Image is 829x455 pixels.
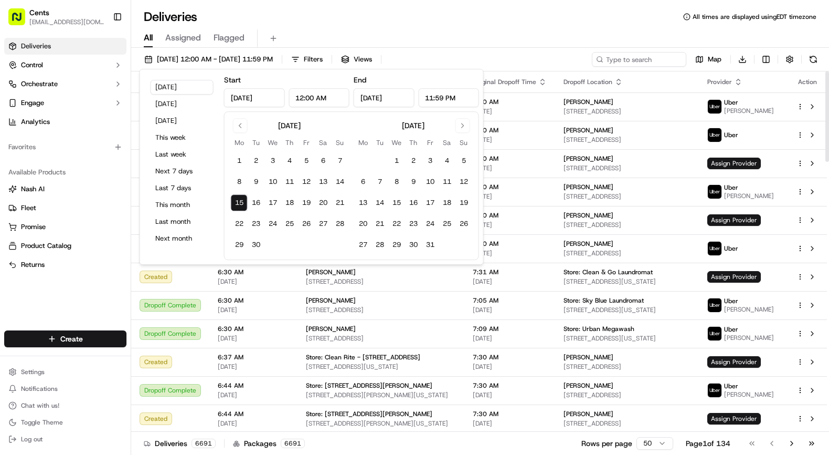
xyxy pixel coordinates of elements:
[4,95,126,111] button: Engage
[564,183,613,191] span: [PERSON_NAME]
[439,173,455,190] button: 11
[473,391,547,399] span: [DATE]
[248,137,264,148] th: Tuesday
[218,381,289,390] span: 6:44 AM
[371,173,388,190] button: 7
[332,173,348,190] button: 14
[455,118,470,133] button: Go to next month
[4,415,126,430] button: Toggle Theme
[298,215,315,232] button: 26
[21,98,44,108] span: Engage
[315,215,332,232] button: 27
[564,107,690,116] span: [STREET_ADDRESS]
[21,117,50,127] span: Analytics
[564,325,634,333] span: Store: Urban Megawash
[473,277,547,286] span: [DATE]
[248,236,264,253] button: 30
[355,137,371,148] th: Monday
[332,194,348,211] button: 21
[371,215,388,232] button: 21
[298,152,315,169] button: 5
[218,363,289,371] span: [DATE]
[21,418,63,427] span: Toggle Theme
[151,181,214,195] button: Last 7 days
[564,136,690,144] span: [STREET_ADDRESS]
[289,88,349,107] input: Time
[405,137,422,148] th: Thursday
[281,152,298,169] button: 4
[455,137,472,148] th: Sunday
[157,55,273,64] span: [DATE] 12:00 AM - [DATE] 11:59 PM
[21,368,45,376] span: Settings
[473,126,547,135] span: 5:30 AM
[473,410,547,418] span: 7:30 AM
[224,75,241,85] label: Start
[564,78,612,86] span: Dropoff Location
[355,215,371,232] button: 20
[354,75,366,85] label: End
[248,152,264,169] button: 2
[473,419,547,428] span: [DATE]
[422,152,439,169] button: 3
[564,381,613,390] span: [PERSON_NAME]
[693,13,816,21] span: All times are displayed using EDT timezone
[315,194,332,211] button: 20
[218,296,289,305] span: 6:30 AM
[708,298,721,312] img: uber-new-logo.jpeg
[724,390,774,399] span: [PERSON_NAME]
[264,173,281,190] button: 10
[231,236,248,253] button: 29
[355,173,371,190] button: 6
[422,236,439,253] button: 31
[708,242,721,255] img: uber-new-logo.jpeg
[473,164,547,172] span: [DATE]
[708,327,721,340] img: uber-new-logo.jpeg
[281,194,298,211] button: 18
[388,137,405,148] th: Wednesday
[439,194,455,211] button: 18
[214,32,245,44] span: Flagged
[388,236,405,253] button: 29
[29,7,49,18] button: Cents
[707,271,761,283] span: Assign Provider
[439,152,455,169] button: 4
[306,381,432,390] span: Store: [STREET_ADDRESS][PERSON_NAME]
[306,353,420,361] span: Store: Clean Rite - [STREET_ADDRESS]
[455,173,472,190] button: 12
[564,126,613,135] span: [PERSON_NAME]
[151,231,214,246] button: Next month
[707,78,732,86] span: Provider
[564,277,690,286] span: [STREET_ADDRESS][US_STATE]
[473,381,547,390] span: 7:30 AM
[455,215,472,232] button: 26
[248,173,264,190] button: 9
[21,385,58,393] span: Notifications
[564,164,690,172] span: [STREET_ADDRESS]
[224,88,285,107] input: Date
[4,200,126,216] button: Fleet
[355,194,371,211] button: 13
[336,52,377,67] button: Views
[4,330,126,347] button: Create
[218,325,289,333] span: 6:30 AM
[304,55,323,64] span: Filters
[144,8,197,25] h1: Deliveries
[564,410,613,418] span: [PERSON_NAME]
[286,52,327,67] button: Filters
[218,277,289,286] span: [DATE]
[707,356,761,368] span: Assign Provider
[690,52,726,67] button: Map
[439,137,455,148] th: Saturday
[473,154,547,163] span: 5:30 AM
[218,268,289,276] span: 6:30 AM
[264,215,281,232] button: 24
[4,237,126,254] button: Product Catalog
[371,137,388,148] th: Tuesday
[21,222,46,232] span: Promise
[4,139,126,156] div: Favorites
[231,215,248,232] button: 22
[354,88,414,107] input: Date
[8,241,122,251] a: Product Catalog
[306,325,356,333] span: [PERSON_NAME]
